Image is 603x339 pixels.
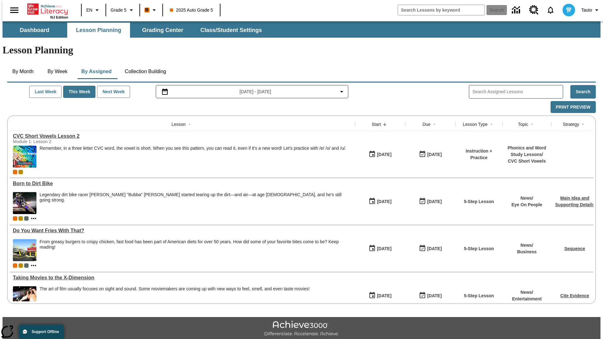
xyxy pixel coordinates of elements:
[13,181,352,186] div: Born to Dirt Bike
[40,146,346,168] div: Remember, in a three letter CVC word, the vowel is short. When you see this pattern, you can read...
[563,121,579,127] div: Strategy
[131,23,194,38] button: Grading Center
[63,86,95,98] button: This Week
[13,275,352,281] a: Taking Movies to the X-Dimension, Lessons
[13,181,352,186] a: Born to Dirt Bike, Lessons
[422,121,431,127] div: Due
[581,7,592,13] span: Tauto
[512,289,541,296] p: News /
[417,290,444,302] button: 08/24/25: Last day the lesson can be accessed
[30,215,37,222] button: Show more classes
[511,195,542,202] p: News /
[29,86,62,98] button: Last Week
[377,245,391,253] div: [DATE]
[472,87,563,96] input: Search Assigned Lessons
[13,263,17,268] div: Current Class
[427,151,442,159] div: [DATE]
[417,243,444,255] button: 08/19/25: Last day the lesson can be accessed
[40,146,346,151] p: Remember, in a three letter CVC word, the vowel is short. When you see this pattern, you can read...
[528,121,536,128] button: Sort
[367,196,394,207] button: 08/19/25: First time the lesson was available
[463,121,487,127] div: Lesson Type
[570,85,596,99] button: Search
[3,23,268,38] div: SubNavbar
[19,170,23,174] div: New 2025 class
[145,6,149,14] span: B
[30,262,37,269] button: Show more classes
[13,133,352,139] div: CVC Short Vowels Lesson 2
[579,4,603,16] button: Profile/Settings
[27,3,68,15] a: Home
[13,170,17,174] div: Current Class
[40,286,310,308] div: The art of film usually focuses on sight and sound. Some moviemakers are coming up with new ways ...
[512,296,541,302] p: Entertainment
[27,2,68,19] div: Home
[84,4,104,16] button: Language: EN, Select a language
[338,88,345,95] svg: Collapse Date Range Filter
[195,23,267,38] button: Class/Student Settings
[417,196,444,207] button: 08/19/25: Last day the lesson can be accessed
[13,286,36,308] img: Panel in front of the seats sprays water mist to the happy audience at a 4DX-equipped theater.
[464,245,494,252] p: 5-Step Lesson
[381,121,388,128] button: Sort
[13,146,36,168] img: CVC Short Vowels Lesson 2.
[13,192,36,214] img: Motocross racer James Stewart flies through the air on his dirt bike.
[551,101,596,113] button: Print Preview
[50,15,68,19] span: NJ Edition
[42,64,73,79] button: By Week
[372,121,381,127] div: Start
[562,4,575,16] img: avatar image
[19,263,23,268] span: New 2025 class
[427,245,442,253] div: [DATE]
[518,121,528,127] div: Topic
[3,23,66,38] button: Dashboard
[13,228,352,234] a: Do You Want Fries With That?, Lessons
[13,275,352,281] div: Taking Movies to the X-Dimension
[517,242,536,249] p: News /
[555,196,594,207] a: Main Idea and Supporting Details
[367,290,394,302] button: 08/18/25: First time the lesson was available
[377,292,391,300] div: [DATE]
[377,198,391,206] div: [DATE]
[464,293,494,299] p: 5-Step Lesson
[13,228,352,234] div: Do You Want Fries With That?
[97,86,130,98] button: Next Week
[506,145,548,158] p: Phonics and Word Study Lessons /
[19,216,23,221] div: New 2025 class
[19,325,64,339] button: Support Offline
[40,239,352,261] div: From greasy burgers to crispy chicken, fast food has been part of American diets for over 50 year...
[40,286,310,292] p: The art of film usually focuses on sight and sound. Some moviemakers are coming up with new ways ...
[488,121,495,128] button: Sort
[120,64,171,79] button: Collection Building
[7,64,39,79] button: By Month
[24,216,29,221] div: OL 2025 Auto Grade 6
[67,23,130,38] button: Lesson Planning
[367,243,394,255] button: 08/19/25: First time the lesson was available
[506,158,548,164] p: CVC Short Vowels
[367,148,394,160] button: 08/20/25: First time the lesson was available
[13,139,107,144] div: Module 1: Lesson 2
[564,246,585,251] a: Sequence
[559,2,579,18] button: Select a new avatar
[3,44,600,56] h1: Lesson Planning
[108,4,138,16] button: Grade: Grade 5, Select a grade
[398,5,485,15] input: search field
[542,2,559,18] a: Notifications
[579,121,587,128] button: Sort
[40,239,352,250] div: From greasy burgers to crispy chicken, fast food has been part of American diets for over 50 year...
[511,202,542,208] p: Eye On People
[560,293,589,298] a: Cite Evidence
[40,192,352,214] div: Legendary dirt bike racer James "Bubba" Stewart started tearing up the dirt—and air—at age 4, and...
[142,4,160,16] button: Boost Class color is orange. Change class color
[111,7,127,13] span: Grade 5
[240,89,271,95] span: [DATE] - [DATE]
